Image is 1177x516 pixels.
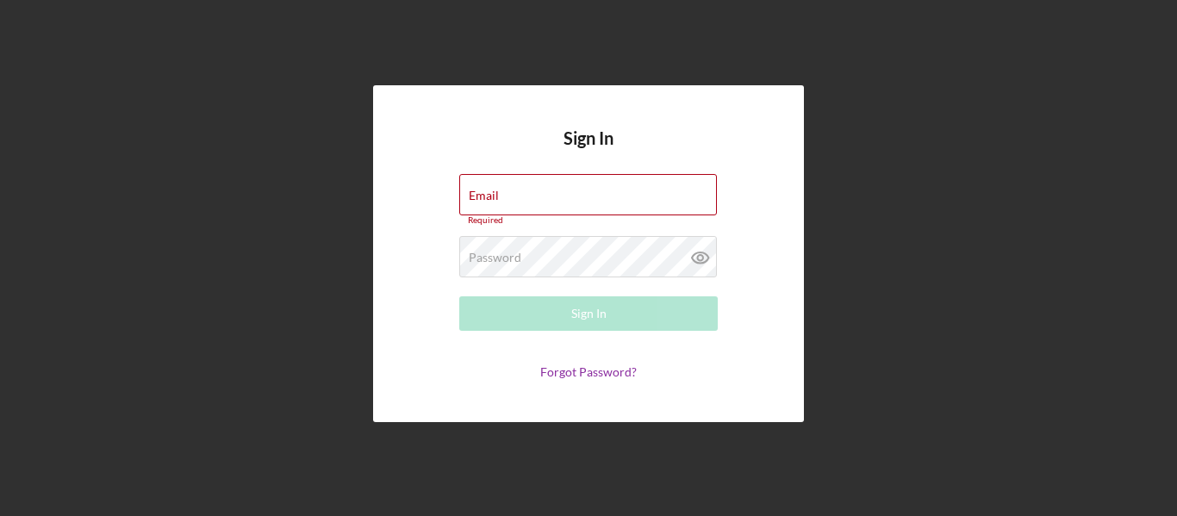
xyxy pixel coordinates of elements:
[469,251,521,264] label: Password
[564,128,613,174] h4: Sign In
[469,189,499,202] label: Email
[459,296,718,331] button: Sign In
[459,215,718,226] div: Required
[540,364,637,379] a: Forgot Password?
[571,296,607,331] div: Sign In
